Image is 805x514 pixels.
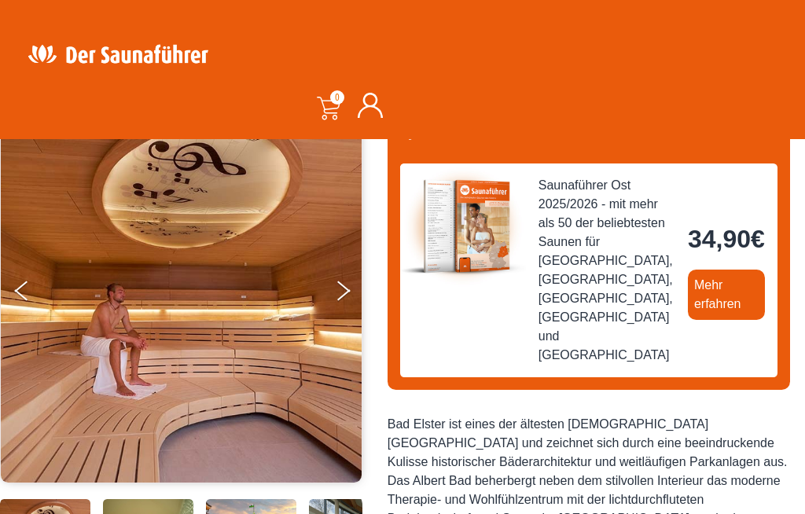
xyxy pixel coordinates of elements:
a: Mehr erfahren [688,270,765,320]
button: Previous [15,274,54,314]
span: Saunaführer Ost 2025/2026 - mit mehr als 50 der beliebtesten Saunen für [GEOGRAPHIC_DATA], [GEOGR... [539,176,675,365]
span: 0 [330,90,344,105]
span: € [751,225,765,253]
button: Next [334,274,373,314]
img: der-saunafuehrer-2025-ost.jpg [400,163,526,289]
bdi: 34,90 [688,225,765,253]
